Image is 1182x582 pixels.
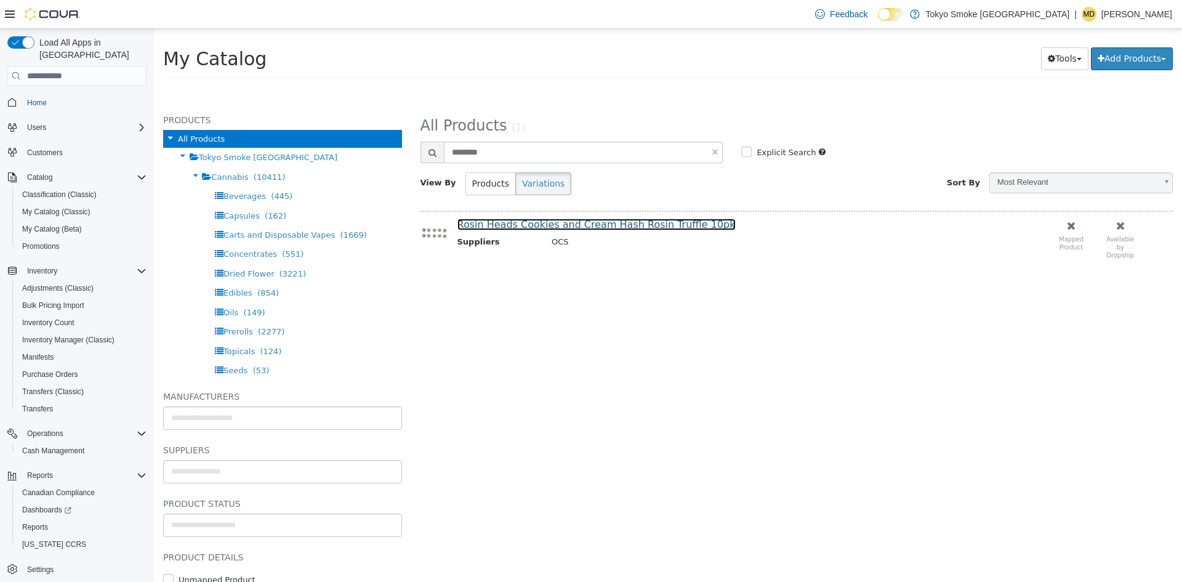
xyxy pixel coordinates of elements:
span: Concentrates [70,220,123,230]
span: Catalog [22,170,147,185]
span: Cannabis [57,143,94,153]
span: Purchase Orders [22,370,78,379]
span: Transfers (Classic) [22,387,84,397]
span: Home [22,94,147,110]
a: Dashboards [12,501,151,519]
a: Home [22,95,52,110]
span: Oils [70,279,84,288]
span: My Catalog (Beta) [22,224,82,234]
a: Promotions [17,239,65,254]
span: (162) [111,182,132,192]
button: Cash Management [12,442,151,459]
button: Transfers (Classic) [12,383,151,400]
span: Bulk Pricing Import [22,301,84,310]
button: Bulk Pricing Import [12,297,151,314]
td: OCS [388,207,815,222]
button: Products [312,143,362,166]
button: [US_STATE] CCRS [12,536,151,553]
h5: Product Details [9,521,248,536]
span: (1669) [187,201,213,211]
span: Reports [17,520,147,535]
span: Bulk Pricing Import [17,298,147,313]
button: Operations [22,426,68,441]
button: Inventory [2,262,151,280]
span: Classification (Classic) [22,190,97,200]
span: [US_STATE] CCRS [22,540,86,549]
a: Settings [22,562,58,577]
small: Available by Dropship [952,207,980,230]
a: Inventory Manager (Classic) [17,333,119,347]
button: Users [22,120,51,135]
span: Washington CCRS [17,537,147,552]
span: Users [22,120,147,135]
button: My Catalog (Beta) [12,220,151,238]
button: Tools [887,18,935,41]
a: Dashboards [17,503,76,517]
span: My Catalog [9,19,113,41]
label: Explicit Search [600,118,662,130]
span: Dried Flower [70,240,120,249]
span: Inventory Count [22,318,74,328]
span: (2277) [104,298,131,307]
button: My Catalog (Classic) [12,203,151,220]
span: Cash Management [17,443,147,458]
span: My Catalog (Classic) [22,207,90,217]
a: Canadian Compliance [17,485,100,500]
span: All Products [24,105,71,115]
span: Transfers [22,404,53,414]
span: (10411) [100,143,132,153]
span: Reports [22,468,147,483]
span: Home [27,98,47,108]
span: Promotions [22,241,60,251]
span: Inventory Count [17,315,147,330]
a: Bulk Pricing Import [17,298,89,313]
span: Operations [27,429,63,439]
a: Manifests [17,350,58,365]
a: Adjustments (Classic) [17,281,98,296]
span: Edibles [70,259,98,269]
a: Inventory Count [17,315,79,330]
p: [PERSON_NAME] [1101,7,1172,22]
button: Promotions [12,238,151,255]
span: Settings [27,565,54,575]
button: Inventory Count [12,314,151,331]
span: Dark Mode [878,21,878,22]
span: Dashboards [17,503,147,517]
button: Customers [2,143,151,161]
span: Manifests [17,350,147,365]
small: (1) [358,93,371,104]
span: (445) [117,163,139,172]
button: Reports [22,468,58,483]
span: Reports [22,522,48,532]
span: Canadian Compliance [17,485,147,500]
span: My Catalog (Classic) [17,204,147,219]
a: Customers [22,145,68,160]
span: All Products [267,88,353,105]
span: Operations [22,426,147,441]
button: Inventory [22,264,62,278]
button: Purchase Orders [12,366,151,383]
h5: Products [9,84,248,99]
button: Catalog [22,170,57,185]
span: Reports [27,471,53,480]
button: Adjustments (Classic) [12,280,151,297]
button: Add Products [937,18,1019,41]
p: Tokyo Smoke [GEOGRAPHIC_DATA] [926,7,1070,22]
span: Feedback [830,8,867,20]
small: Mapped Product [905,207,930,222]
th: Suppliers [304,207,389,222]
img: Cova [25,8,80,20]
button: Classification (Classic) [12,186,151,203]
span: Sort By [793,149,826,158]
button: Canadian Compliance [12,484,151,501]
span: View By [267,149,302,158]
h5: Product Status [9,467,248,482]
span: Cash Management [22,446,84,456]
span: MD [1083,7,1095,22]
span: Most Relevant [836,144,1002,163]
button: Catalog [2,169,151,186]
button: Users [2,119,151,136]
button: Home [2,93,151,111]
img: 150 [267,190,294,218]
span: Customers [22,145,147,160]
